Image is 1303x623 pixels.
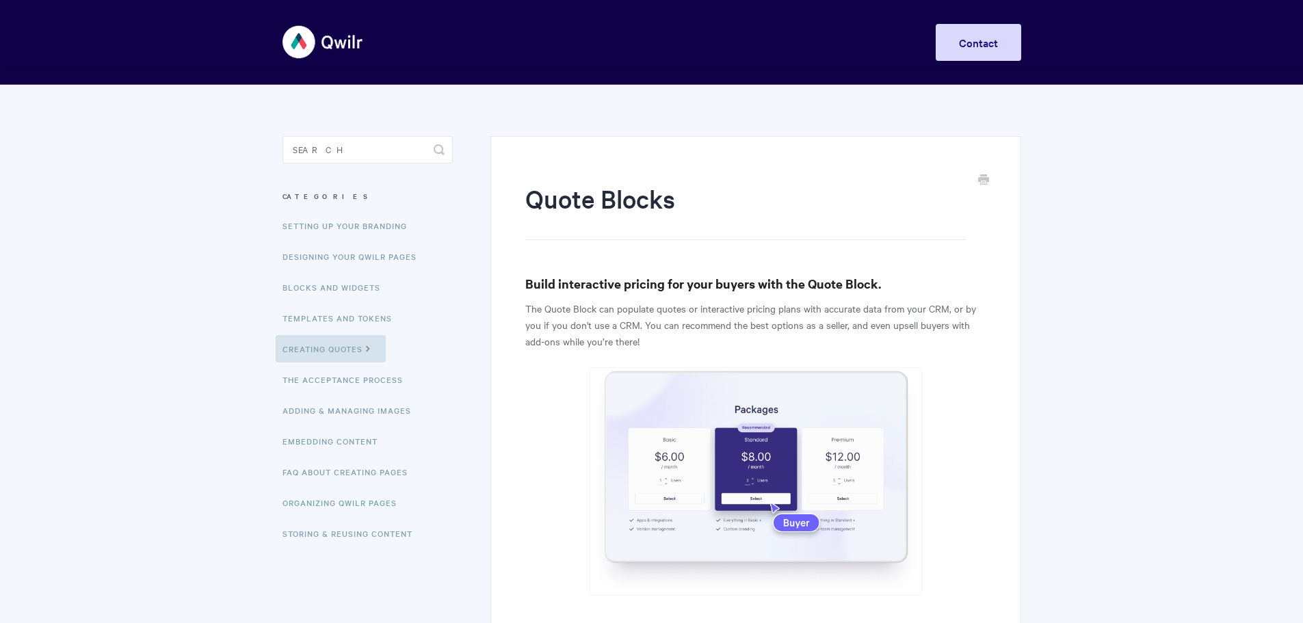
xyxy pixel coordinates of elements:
a: Setting up your Branding [282,212,417,239]
a: Storing & Reusing Content [282,520,423,547]
a: Templates and Tokens [282,304,402,332]
a: Creating Quotes [276,335,386,362]
a: The Acceptance Process [282,366,413,393]
a: Organizing Qwilr Pages [282,489,407,516]
a: Blocks and Widgets [282,274,391,301]
h3: Categories [282,184,453,209]
a: Embedding Content [282,427,388,455]
input: Search [282,136,453,163]
a: Adding & Managing Images [282,397,421,424]
a: Contact [936,24,1021,61]
img: file-30ANXqc23E.png [590,367,923,596]
h1: Quote Blocks [525,181,965,240]
h3: Build interactive pricing for your buyers with the Quote Block. [525,274,986,293]
p: The Quote Block can populate quotes or interactive pricing plans with accurate data from your CRM... [525,300,986,349]
a: Designing Your Qwilr Pages [282,243,427,270]
a: Print this Article [978,173,989,188]
img: Qwilr Help Center [282,16,364,68]
a: FAQ About Creating Pages [282,458,418,486]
